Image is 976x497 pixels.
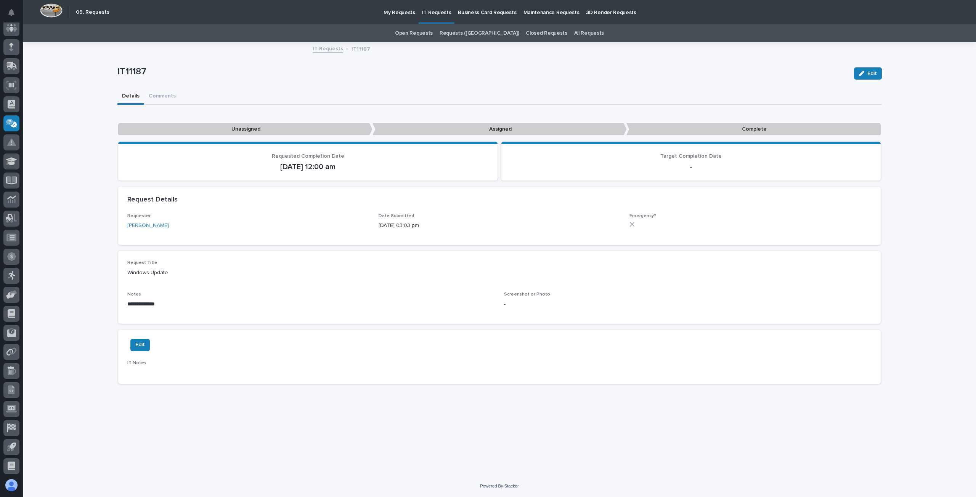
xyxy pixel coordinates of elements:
[127,214,151,218] span: Requester
[144,89,180,105] button: Comments
[127,196,178,204] h2: Request Details
[3,477,19,493] button: users-avatar
[504,292,550,297] span: Screenshot or Photo
[660,153,722,159] span: Target Completion Date
[127,269,872,277] p: Windows Update
[379,222,621,230] p: [DATE] 03:03 pm
[135,340,145,349] span: Edit
[379,214,414,218] span: Date Submitted
[313,44,343,53] a: IT Requests
[626,123,881,136] p: Complete
[629,214,656,218] span: Emergency?
[867,70,877,77] span: Edit
[127,292,141,297] span: Notes
[574,24,604,42] a: All Requests
[526,24,567,42] a: Closed Requests
[440,24,519,42] a: Requests ([GEOGRAPHIC_DATA])
[480,484,518,488] a: Powered By Stacker
[117,66,848,77] p: IT11187
[117,89,144,105] button: Details
[510,162,872,171] p: -
[395,24,433,42] a: Open Requests
[372,123,627,136] p: Assigned
[40,3,63,18] img: Workspace Logo
[854,67,882,80] button: Edit
[127,260,157,265] span: Request Title
[3,5,19,21] button: Notifications
[504,300,872,308] p: -
[118,123,372,136] p: Unassigned
[127,162,488,171] p: [DATE] 12:00 am
[352,44,370,53] p: IT11187
[10,9,19,21] div: Notifications
[127,222,169,230] a: [PERSON_NAME]
[272,153,344,159] span: Requested Completion Date
[130,339,150,351] button: Edit
[127,361,146,365] span: IT Notes
[76,9,109,16] h2: 09. Requests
